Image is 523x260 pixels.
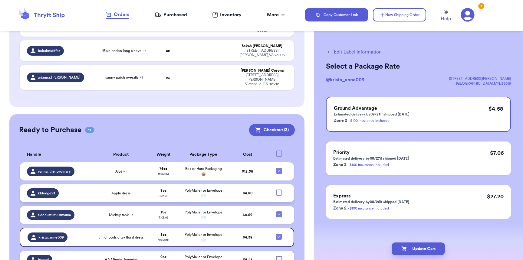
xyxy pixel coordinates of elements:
button: Edit Label Information [326,48,382,56]
span: vanna_the_ordinary [38,169,71,174]
button: New Shipping Order [373,8,426,21]
div: [PERSON_NAME] Corona [237,68,287,73]
div: Bekah [PERSON_NAME] [237,44,287,48]
span: arianna.[PERSON_NAME] [38,75,81,80]
span: Box or Hard Packaging 📦 [185,167,222,176]
span: $ 4.58 [243,236,252,239]
span: $ 12.36 [242,170,253,173]
button: Update Cart [392,242,445,255]
th: Package Type [179,147,227,162]
span: PolyMailer or Envelope ✉️ [185,189,222,198]
span: $ 4.89 [243,213,252,217]
span: + 1 [123,170,127,173]
span: PolyMailer or Envelope ✉️ [185,233,222,242]
span: sidehustlin90smama [38,213,71,217]
th: Product [94,147,148,162]
a: Help [441,10,451,22]
h2: Select a Package Rate [326,62,511,71]
div: [STREET_ADDRESS][PERSON_NAME] [449,76,511,81]
span: $ 4.80 [243,191,252,195]
strong: oz [166,49,170,53]
strong: 76 oz [160,167,167,171]
span: + 1 [143,49,146,53]
span: sunny patch overalls [105,75,143,80]
a: - $100 insurance included [348,163,389,167]
div: Orders [106,11,129,18]
strong: oz [166,76,170,79]
span: 7 x 3 x 9 [159,216,168,219]
span: Ground Advantage [334,106,377,111]
span: @ krista_anne009 [326,77,364,82]
a: - $100 insurance included [348,206,389,210]
span: 9 x 3 x 10 [158,238,169,242]
span: 11 [85,127,94,133]
a: 1 [461,8,475,22]
span: Zone 2 [334,119,347,123]
h2: Ready to Purchase [19,125,81,135]
span: Zone 2 [333,206,347,210]
span: childhoods ditsy floral dress [99,235,143,240]
strong: 9 oz [160,255,166,259]
span: + 1 [130,213,133,217]
span: "Blue boden long sleeve [102,48,146,53]
strong: 7 oz [161,210,166,214]
th: Cost [228,147,268,162]
p: $ 4.58 [488,105,503,113]
span: Help [441,15,451,22]
p: Estimated delivery by 08/27 if shipped [DATE] [333,156,409,161]
span: Zone 2 [333,163,347,167]
a: - $100 insurance included [348,119,390,122]
span: krista_anne009 [38,235,64,240]
span: 11 x 6 x 14 [158,172,169,176]
a: Purchased [155,11,187,18]
strong: 8 oz [160,233,166,236]
div: [STREET_ADDRESS] [PERSON_NAME] , VA 23093 [237,48,287,57]
p: Estimated delivery by 08/26 if shipped [DATE] [333,200,409,204]
span: Apple dress [111,191,130,196]
span: 8 x 3 x 8 [159,194,169,198]
p: Estimated delivery by 08/27 if shipped [DATE] [334,112,410,117]
span: Alot [115,169,127,174]
a: Inventory [212,11,242,18]
span: Priority [333,150,350,155]
span: PolyMailer or Envelope ✉️ [185,210,222,219]
a: Orders [106,11,129,19]
p: $ 7.06 [490,149,504,157]
th: Weight [148,147,180,162]
div: [STREET_ADDRESS][PERSON_NAME] Victorville , CA 92392 [237,73,287,86]
span: kblodge91 [38,191,55,196]
div: [GEOGRAPHIC_DATA] , MN , 55016 [449,81,511,86]
div: More [267,11,286,18]
button: Copy Customer Link [305,8,368,21]
span: bekahnidiffer [38,48,60,53]
button: Checkout (3) [249,124,295,136]
p: $ 27.20 [487,192,504,201]
span: Handle [27,151,41,158]
strong: 8 oz [160,189,166,192]
div: 1 [478,3,484,9]
span: Express [333,193,350,198]
span: Mickey tank [109,213,133,217]
span: + 1 [140,76,143,79]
